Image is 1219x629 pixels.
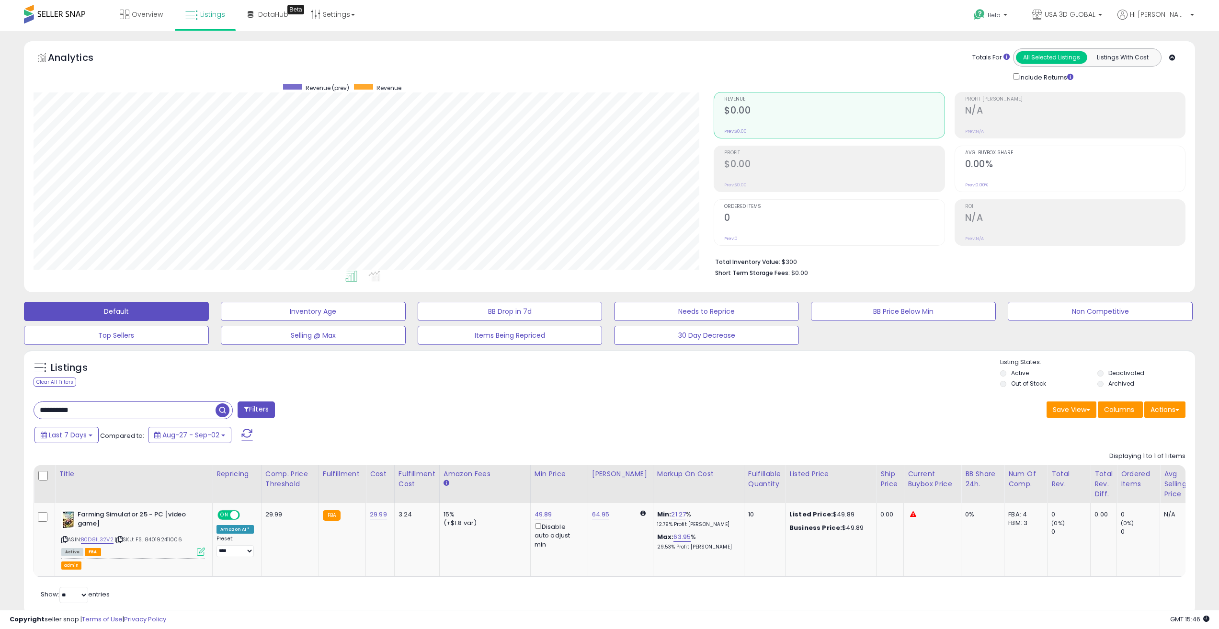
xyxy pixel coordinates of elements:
[41,590,110,599] span: Show: entries
[1047,401,1096,418] button: Save View
[100,431,144,440] span: Compared to:
[789,523,842,532] b: Business Price:
[78,510,194,530] b: Farming Simulator 25 - PC [video game]
[673,532,691,542] a: 63.95
[972,53,1010,62] div: Totals For
[1164,469,1199,499] div: Avg Selling Price
[908,469,957,489] div: Current Buybox Price
[965,204,1185,209] span: ROI
[973,9,985,21] i: Get Help
[218,511,230,519] span: ON
[880,469,900,489] div: Ship Price
[789,510,869,519] div: $49.89
[34,427,99,443] button: Last 7 Days
[1121,510,1160,519] div: 0
[789,524,869,532] div: $49.89
[132,10,163,19] span: Overview
[748,469,781,489] div: Fulfillable Quantity
[1130,10,1187,19] span: Hi [PERSON_NAME]
[418,326,603,345] button: Items Being Repriced
[48,51,112,67] h5: Analytics
[51,361,88,375] h5: Listings
[724,212,944,225] h2: 0
[614,326,799,345] button: 30 Day Decrease
[10,615,45,624] strong: Copyright
[657,532,674,541] b: Max:
[789,469,872,479] div: Listed Price
[965,236,984,241] small: Prev: N/A
[965,105,1185,118] h2: N/A
[671,510,686,519] a: 21.27
[965,469,1000,489] div: BB Share 24h.
[748,510,778,519] div: 10
[657,510,737,528] div: %
[789,510,833,519] b: Listed Price:
[221,326,406,345] button: Selling @ Max
[724,182,747,188] small: Prev: $0.00
[370,469,390,479] div: Cost
[61,510,205,555] div: ASIN:
[61,548,83,556] span: All listings currently available for purchase on Amazon
[657,510,672,519] b: Min:
[592,510,610,519] a: 64.95
[216,536,254,557] div: Preset:
[287,5,304,14] div: Tooltip anchor
[657,544,737,550] p: 29.53% Profit [PERSON_NAME]
[1121,519,1134,527] small: (0%)
[115,536,182,543] span: | SKU: FS. 840192411006
[1008,519,1040,527] div: FBM: 3
[965,182,988,188] small: Prev: 0.00%
[24,302,209,321] button: Default
[724,236,738,241] small: Prev: 0
[1104,405,1134,414] span: Columns
[1144,401,1185,418] button: Actions
[1008,302,1193,321] button: Non Competitive
[399,469,435,489] div: Fulfillment Cost
[323,469,362,479] div: Fulfillment
[724,204,944,209] span: Ordered Items
[418,302,603,321] button: BB Drop in 7d
[1051,510,1090,519] div: 0
[1011,369,1029,377] label: Active
[653,465,744,503] th: The percentage added to the cost of goods (COGS) that forms the calculator for Min & Max prices.
[535,521,581,549] div: Disable auto adjust min
[965,150,1185,156] span: Avg. Buybox Share
[1000,358,1195,367] p: Listing States:
[965,128,984,134] small: Prev: N/A
[81,536,114,544] a: B0D81L32V2
[34,377,76,387] div: Clear All Filters
[376,84,401,92] span: Revenue
[1170,615,1209,624] span: 2025-09-10 15:46 GMT
[444,519,523,527] div: (+$1.8 var)
[811,302,996,321] button: BB Price Below Min
[238,401,275,418] button: Filters
[124,615,166,624] a: Privacy Policy
[724,97,944,102] span: Revenue
[61,561,81,570] button: admin
[988,11,1001,19] span: Help
[265,510,311,519] div: 29.99
[1016,51,1087,64] button: All Selected Listings
[49,430,87,440] span: Last 7 Days
[1109,452,1185,461] div: Displaying 1 to 1 of 1 items
[1094,469,1113,499] div: Total Rev. Diff.
[715,258,780,266] b: Total Inventory Value:
[965,212,1185,225] h2: N/A
[24,326,209,345] button: Top Sellers
[265,469,315,489] div: Comp. Price Threshold
[370,510,387,519] a: 29.99
[657,533,737,550] div: %
[162,430,219,440] span: Aug-27 - Sep-02
[216,469,257,479] div: Repricing
[258,10,288,19] span: DataHub
[724,159,944,172] h2: $0.00
[85,548,101,556] span: FBA
[1051,527,1090,536] div: 0
[61,510,75,529] img: 51cDUqy4hjL._SL40_.jpg
[657,521,737,528] p: 12.79% Profit [PERSON_NAME]
[221,302,406,321] button: Inventory Age
[614,302,799,321] button: Needs to Reprice
[724,128,747,134] small: Prev: $0.00
[444,510,523,519] div: 15%
[535,469,584,479] div: Min Price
